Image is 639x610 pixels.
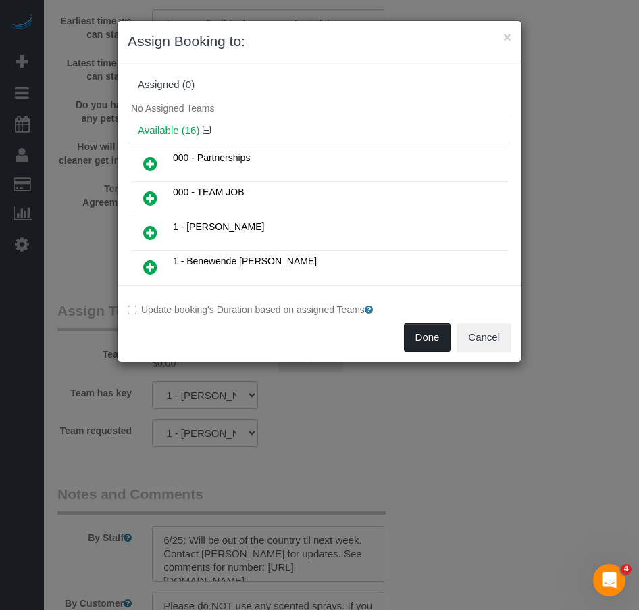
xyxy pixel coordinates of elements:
span: 1 - [PERSON_NAME] [173,221,264,232]
span: 000 - Partnerships [173,152,250,163]
span: 000 - TEAM JOB [173,187,245,197]
span: 1 - Benewende [PERSON_NAME] [173,256,317,266]
button: Done [404,323,451,352]
span: 4 [621,564,632,575]
h3: Assign Booking to: [128,31,511,51]
iframe: Intercom live chat [593,564,625,596]
span: No Assigned Teams [131,103,214,114]
input: Update booking's Duration based on assigned Teams [128,306,136,314]
h4: Available (16) [138,125,501,137]
button: Cancel [457,323,511,352]
button: × [503,30,511,44]
div: Assigned (0) [138,79,501,91]
label: Update booking's Duration based on assigned Teams [128,303,511,316]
